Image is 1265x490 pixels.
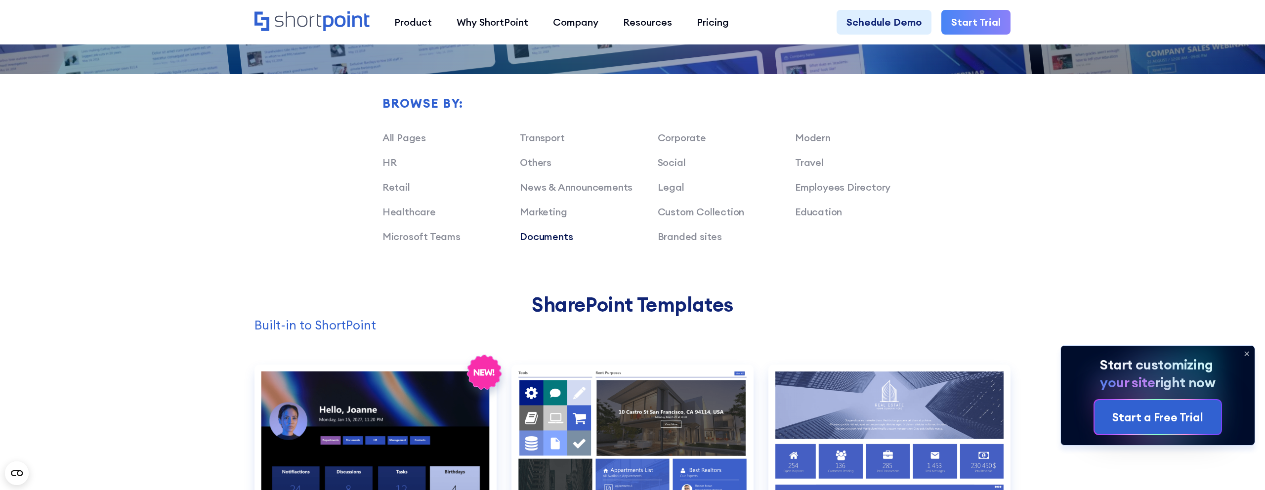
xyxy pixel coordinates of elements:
a: Branded sites [658,230,722,243]
a: Marketing [520,205,567,218]
h2: SharePoint Templates [254,293,1011,316]
a: News & Announcements [520,181,632,193]
div: Pricing [697,15,729,30]
a: Others [520,156,551,168]
a: Healthcare [382,205,436,218]
a: Microsoft Teams [382,230,461,243]
a: All Pages [382,131,426,144]
button: Open CMP widget [5,461,29,485]
a: Education [795,205,842,218]
a: Pricing [684,10,741,35]
a: Start a Free Trial [1095,400,1221,435]
div: Resources [623,15,672,30]
div: Start a Free Trial [1112,409,1203,426]
a: Modern [795,131,831,144]
a: Corporate [658,131,706,144]
a: Home [254,11,370,33]
a: Schedule Demo [837,10,931,35]
iframe: Chat Widget [1216,443,1265,490]
a: Transport [520,131,564,144]
a: Custom Collection [658,205,745,218]
a: Travel [795,156,824,168]
a: Resources [611,10,684,35]
a: Employees Directory [795,181,890,193]
a: Company [541,10,611,35]
div: Product [394,15,432,30]
div: Why ShortPoint [457,15,528,30]
a: Documents [520,230,573,243]
a: Legal [658,181,684,193]
a: HR [382,156,397,168]
a: Start Trial [941,10,1011,35]
h2: Browse by: [382,97,933,111]
div: Company [553,15,598,30]
a: Retail [382,181,410,193]
a: Social [658,156,686,168]
a: Why ShortPoint [444,10,541,35]
a: Product [382,10,444,35]
p: Built-in to ShortPoint [254,316,1011,335]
